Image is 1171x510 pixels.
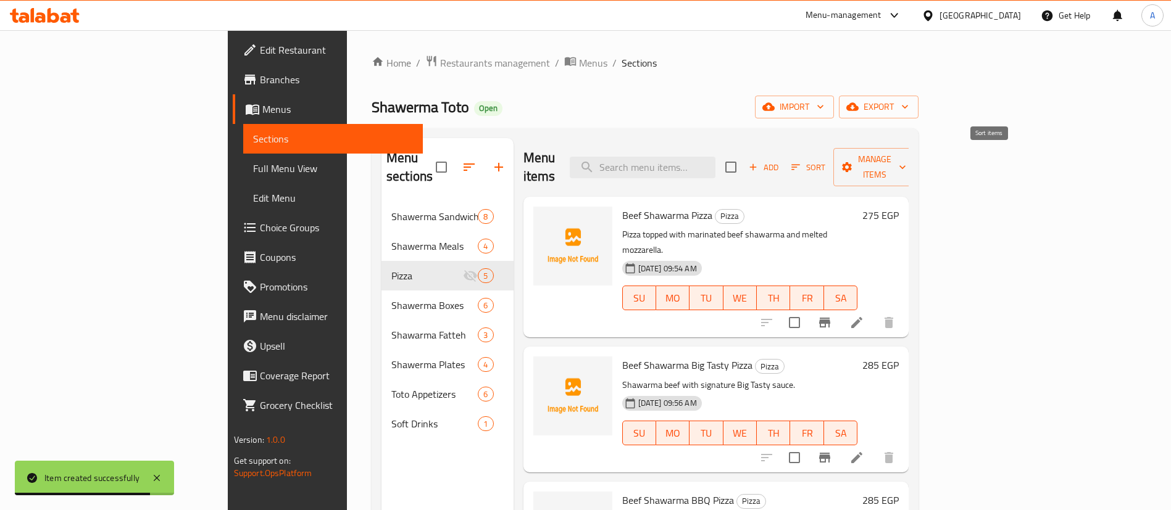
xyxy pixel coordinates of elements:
[372,55,919,71] nav: breadcrumb
[874,308,904,337] button: delete
[260,368,414,383] span: Coverage Report
[849,315,864,330] a: Edit menu item
[266,432,285,448] span: 1.0.0
[425,55,550,71] a: Restaurants management
[862,356,899,374] h6: 285 EGP
[612,56,617,70] li: /
[260,72,414,87] span: Branches
[440,56,550,70] span: Restaurants management
[478,416,493,431] div: items
[478,241,493,252] span: 4
[810,443,840,472] button: Branch-specific-item
[824,421,857,445] button: SA
[661,424,685,442] span: MO
[723,421,757,445] button: WE
[260,339,414,353] span: Upsell
[381,231,514,261] div: Shawerma Meals4
[381,261,514,290] div: Pizza5
[44,471,140,485] div: Item created successfully
[478,359,493,371] span: 4
[233,272,423,302] a: Promotions
[824,286,857,310] button: SA
[849,450,864,465] a: Edit menu item
[260,220,414,235] span: Choice Groups
[454,152,484,182] span: Sort sections
[839,96,919,118] button: export
[765,99,824,115] span: import
[622,227,858,258] p: Pizza topped with marinated beef shawarma and melted mozzarella.
[474,101,502,116] div: Open
[570,157,715,178] input: search
[233,361,423,390] a: Coverage Report
[762,289,785,307] span: TH
[690,421,723,445] button: TU
[791,160,825,175] span: Sort
[478,387,493,401] div: items
[728,424,752,442] span: WE
[874,443,904,472] button: delete
[478,239,493,253] div: items
[381,202,514,231] div: Shawerma Sandwiches8
[233,242,423,272] a: Coupons
[757,421,790,445] button: TH
[656,421,690,445] button: MO
[381,320,514,350] div: Shawarma Fatteh3
[628,424,651,442] span: SU
[661,289,685,307] span: MO
[478,327,493,342] div: items
[718,154,744,180] span: Select section
[723,286,757,310] button: WE
[260,250,414,265] span: Coupons
[233,331,423,361] a: Upsell
[806,8,881,23] div: Menu-management
[715,209,744,223] span: Pizza
[381,409,514,438] div: Soft Drinks1
[381,350,514,379] div: Shawerma Plates4
[391,416,478,431] span: Soft Drinks
[1150,9,1155,22] span: A
[381,197,514,443] nav: Menu sections
[478,300,493,311] span: 6
[829,289,852,307] span: SA
[622,421,656,445] button: SU
[579,56,607,70] span: Menus
[728,289,752,307] span: WE
[843,152,906,183] span: Manage items
[862,491,899,509] h6: 285 EGP
[391,268,463,283] span: Pizza
[533,356,612,435] img: Beef Shawarma Big Tasty Pizza
[715,209,744,224] div: Pizza
[849,99,909,115] span: export
[234,432,264,448] span: Version:
[781,445,807,471] span: Select to update
[478,389,493,400] span: 6
[690,286,723,310] button: TU
[233,65,423,94] a: Branches
[790,286,823,310] button: FR
[391,298,478,313] div: Shawerma Boxes
[633,397,702,409] span: [DATE] 09:56 AM
[391,357,478,372] div: Shawerma Plates
[940,9,1021,22] div: [GEOGRAPHIC_DATA]
[391,327,478,342] span: Shawarma Fatteh
[622,206,712,224] span: Beef Shawarma Pizza
[533,207,612,286] img: Beef Shawarma Pizza
[243,124,423,154] a: Sections
[694,289,718,307] span: TU
[755,359,785,374] div: Pizza
[622,377,858,393] p: Shawarma beef with signature Big Tasty sauce.
[829,424,852,442] span: SA
[762,424,785,442] span: TH
[795,289,819,307] span: FR
[790,421,823,445] button: FR
[233,302,423,331] a: Menu disclaimer
[781,310,807,335] span: Select to update
[810,308,840,337] button: Branch-specific-item
[463,268,478,283] svg: Inactive section
[234,453,291,469] span: Get support on:
[478,209,493,224] div: items
[478,357,493,372] div: items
